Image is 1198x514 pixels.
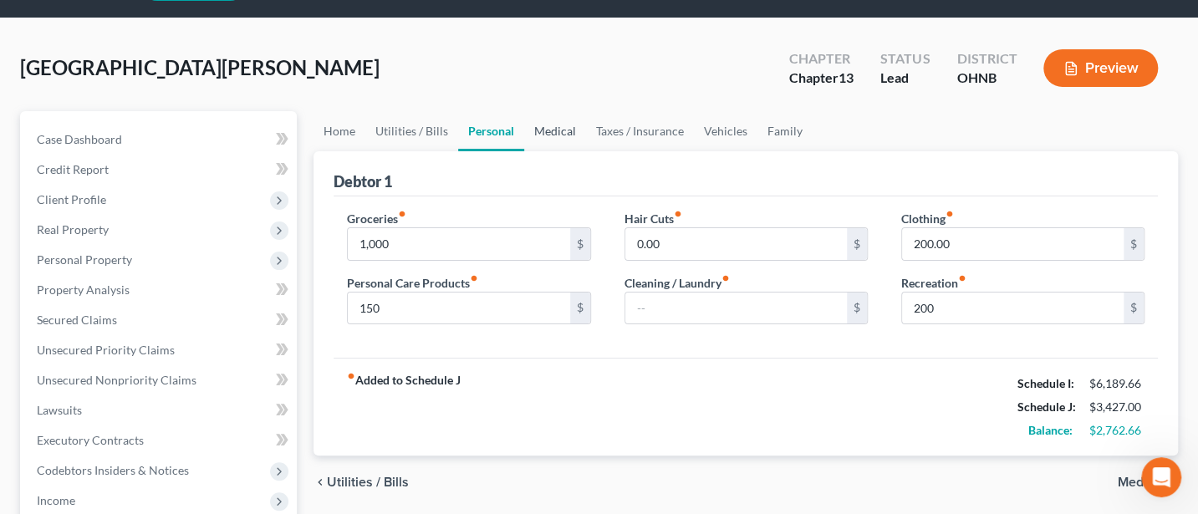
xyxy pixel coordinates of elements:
textarea: Message… [14,351,320,379]
i: fiber_manual_record [674,210,682,218]
button: go back [11,7,43,38]
div: $2,762.66 [1089,422,1144,439]
a: Family [757,111,813,151]
a: Secured Claims [23,305,297,335]
a: Unsecured Nonpriority Claims [23,365,297,395]
label: Groceries [347,210,406,227]
b: [DATE] [125,127,169,140]
input: -- [348,293,569,324]
i: fiber_manual_record [721,274,730,282]
div: Lead [880,69,930,88]
a: Help Center [27,250,226,280]
span: Medical [1118,476,1165,489]
input: -- [348,228,569,260]
span: Personal Property [37,252,132,267]
div: Chapter [789,69,854,88]
div: District [956,49,1017,69]
a: Personal [458,111,524,151]
label: Recreation [901,274,966,292]
iframe: Intercom live chat [1141,457,1181,497]
span: Case Dashboard [37,132,122,146]
span: Client Profile [37,192,106,206]
b: [DATE] [41,160,85,173]
a: Utilities / Bills [365,111,458,151]
span: Executory Contracts [37,433,144,447]
button: Send a message… [287,379,314,406]
div: $ [570,228,590,260]
div: Debtor 1 [334,171,392,191]
div: We encourage you to use the to answer any questions and we will respond to any unanswered inquiri... [27,249,261,314]
div: Close [293,7,324,37]
div: $ [1124,293,1144,324]
span: Unsecured Priority Claims [37,343,175,357]
a: Lawsuits [23,395,297,425]
button: Emoji picker [26,386,39,399]
span: Utilities / Bills [327,476,409,489]
h1: [PERSON_NAME] [81,8,190,21]
button: Medical chevron_right [1118,476,1178,489]
input: -- [902,293,1124,324]
i: fiber_manual_record [958,274,966,282]
a: Property Analysis [23,275,297,305]
div: In observance of , the NextChapter team will be out of office on . Our team will be unavailable f... [27,126,261,241]
button: chevron_left Utilities / Bills [314,476,409,489]
a: Case Dashboard [23,125,297,155]
label: Hair Cuts [624,210,682,227]
div: Chapter [789,49,854,69]
span: Real Property [37,222,109,237]
button: Home [262,7,293,38]
label: Clothing [901,210,954,227]
button: Preview [1043,49,1158,87]
a: Credit Report [23,155,297,185]
span: [GEOGRAPHIC_DATA][PERSON_NAME] [20,55,380,79]
span: Unsecured Nonpriority Claims [37,373,196,387]
span: 13 [839,69,854,85]
p: Active [DATE] [81,21,155,38]
div: $3,427.00 [1089,399,1144,415]
strong: Schedule J: [1017,399,1076,414]
a: Vehicles [694,111,757,151]
div: $6,189.66 [1089,375,1144,392]
label: Cleaning / Laundry [624,274,730,292]
div: Status [880,49,930,69]
label: Personal Care Products [347,274,478,292]
button: Start recording [106,386,120,399]
div: $ [847,228,867,260]
div: Have a safe and happy holiday! 🇺🇸 [27,323,261,340]
input: -- [902,228,1124,260]
button: Gif picker [53,386,66,399]
a: Home [314,111,365,151]
i: fiber_manual_record [347,372,355,380]
button: Upload attachment [79,386,93,399]
img: Profile image for James [48,9,74,36]
i: fiber_manual_record [470,274,478,282]
strong: Added to Schedule J [347,372,461,442]
b: [DATE] [41,226,85,239]
a: Unsecured Priority Claims [23,335,297,365]
span: Codebtors Insiders & Notices [37,463,189,477]
i: chevron_left [314,476,327,489]
a: Executory Contracts [23,425,297,455]
input: -- [625,228,847,260]
span: Secured Claims [37,313,117,327]
strong: Schedule I: [1017,376,1074,390]
div: $ [570,293,590,324]
div: OHNB [956,69,1017,88]
span: Property Analysis [37,282,130,297]
div: James says… [13,116,321,386]
strong: Balance: [1028,423,1073,437]
a: Taxes / Insurance [586,111,694,151]
input: -- [625,293,847,324]
span: Credit Report [37,162,109,176]
i: fiber_manual_record [398,210,406,218]
i: fiber_manual_record [946,210,954,218]
a: Medical [524,111,586,151]
div: In observance of[DATE], the NextChapter team will be out of office on[DATE]. Our team will be una... [13,116,274,349]
div: $ [847,293,867,324]
div: $ [1124,228,1144,260]
span: Income [37,493,75,507]
span: Lawsuits [37,403,82,417]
